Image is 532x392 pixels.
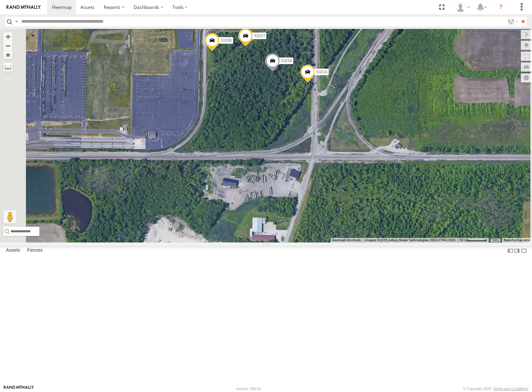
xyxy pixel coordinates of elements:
label: Dock Summary Table to the Left [507,246,514,255]
button: Zoom out [3,41,12,50]
a: Terms and Conditions [494,387,528,391]
div: © Copyright 2025 - [463,387,528,391]
span: Imagery ©2025 Airbus, Maxar Technologies, USDA/FPAC/GEO [365,238,455,242]
label: Measure [3,62,12,72]
button: Zoom in [3,32,12,41]
label: Assets [3,246,23,255]
label: Dock Summary Table to the Right [514,246,520,255]
span: 53258 [281,58,292,63]
button: Map Scale: 50 m per 56 pixels [457,238,489,242]
a: Report a map error [504,238,530,242]
img: rand-logo.svg [7,5,41,10]
div: Miky Transport [453,2,472,12]
label: Map Settings [521,73,532,82]
label: Hide Summary Table [521,246,527,255]
button: Drag Pegman onto the map to open Street View [3,210,16,223]
span: 53214 [316,70,327,74]
a: Visit our Website [4,385,34,392]
label: Fences [24,246,46,255]
label: Search Filter Options [505,17,519,26]
i: ? [496,2,506,12]
span: 50 m [459,238,467,242]
a: Terms [492,239,499,241]
button: Keyboard shortcuts [332,238,361,242]
span: 53206 [221,38,232,43]
div: Version: 305.03 [236,387,261,391]
span: 53227 [254,34,265,38]
label: Search Query [14,17,19,26]
button: Zoom Home [3,50,12,59]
